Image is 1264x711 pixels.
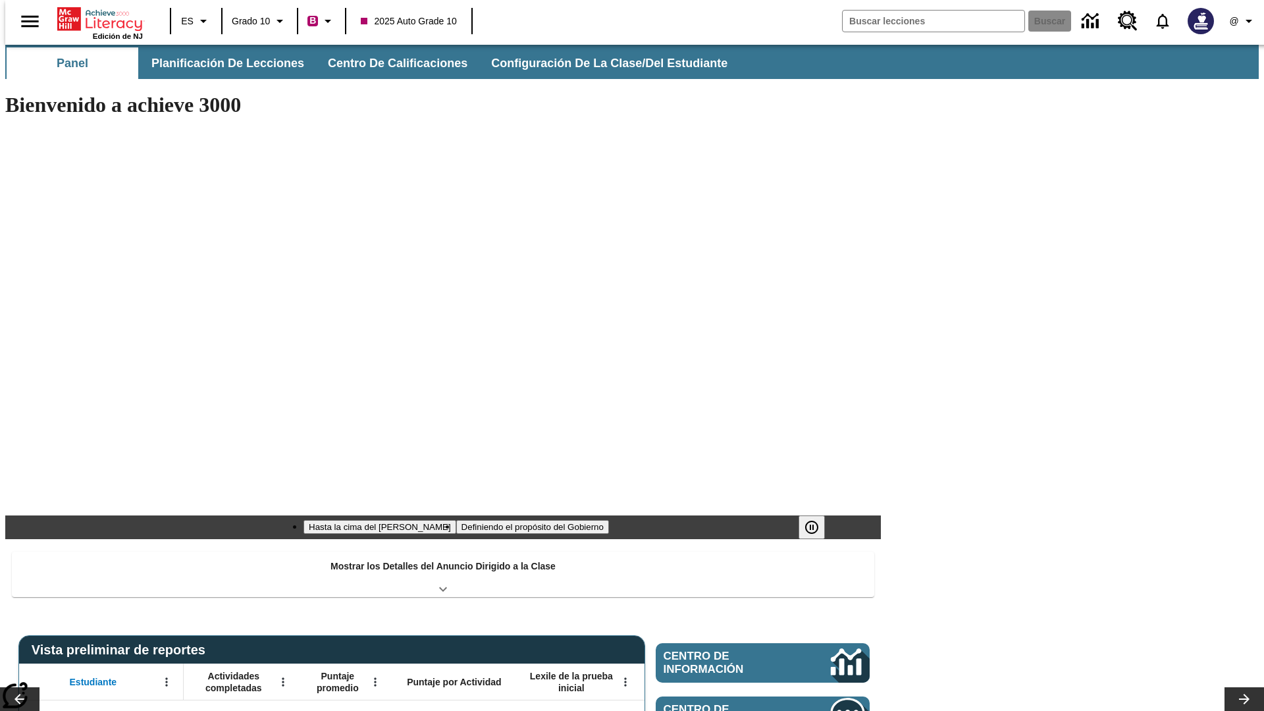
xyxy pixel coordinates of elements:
[5,47,739,79] div: Subbarra de navegación
[7,47,138,79] button: Panel
[302,9,341,33] button: Boost El color de la clase es rojo violeta. Cambiar el color de la clase.
[93,32,143,40] span: Edición de NJ
[317,47,478,79] button: Centro de calificaciones
[5,93,881,117] h1: Bienvenido a achieve 3000
[481,47,738,79] button: Configuración de la clase/del estudiante
[456,520,609,534] button: Diapositiva 2 Definiendo el propósito del Gobierno
[407,676,501,688] span: Puntaje por Actividad
[32,643,212,658] span: Vista preliminar de reportes
[141,47,315,79] button: Planificación de lecciones
[57,5,143,40] div: Portada
[232,14,270,28] span: Grado 10
[70,676,117,688] span: Estudiante
[175,9,217,33] button: Lenguaje: ES, Selecciona un idioma
[843,11,1024,32] input: Buscar campo
[330,560,556,573] p: Mostrar los Detalles del Anuncio Dirigido a la Clase
[616,672,635,692] button: Abrir menú
[306,670,369,694] span: Puntaje promedio
[57,6,143,32] a: Portada
[365,672,385,692] button: Abrir menú
[1222,9,1264,33] button: Perfil/Configuración
[799,515,825,539] button: Pausar
[190,670,277,694] span: Actividades completadas
[523,670,619,694] span: Lexile de la prueba inicial
[11,2,49,41] button: Abrir el menú lateral
[5,45,1259,79] div: Subbarra de navegación
[181,14,194,28] span: ES
[656,643,870,683] a: Centro de información
[664,650,787,676] span: Centro de información
[1180,4,1222,38] button: Escoja un nuevo avatar
[1229,14,1238,28] span: @
[12,552,874,597] div: Mostrar los Detalles del Anuncio Dirigido a la Clase
[1188,8,1214,34] img: Avatar
[1224,687,1264,711] button: Carrusel de lecciones, seguir
[1074,3,1110,39] a: Centro de información
[303,520,456,534] button: Diapositiva 1 Hasta la cima del monte Tai
[361,14,456,28] span: 2025 Auto Grade 10
[799,515,838,539] div: Pausar
[273,672,293,692] button: Abrir menú
[309,13,316,29] span: B
[1110,3,1145,39] a: Centro de recursos, Se abrirá en una pestaña nueva.
[157,672,176,692] button: Abrir menú
[226,9,293,33] button: Grado: Grado 10, Elige un grado
[1145,4,1180,38] a: Notificaciones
